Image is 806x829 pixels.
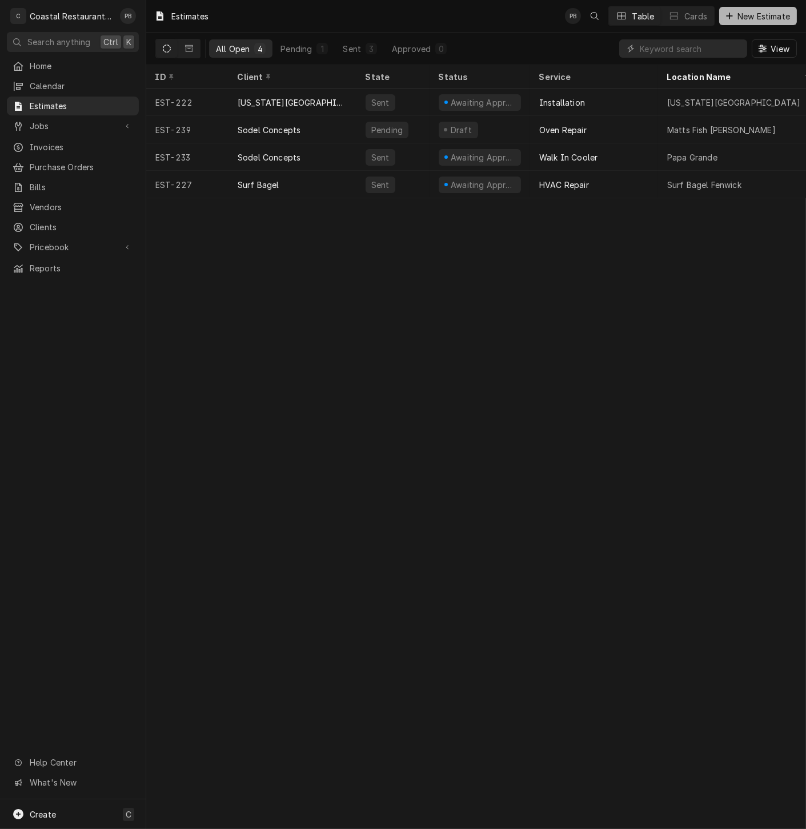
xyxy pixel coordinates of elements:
div: ID [155,71,217,83]
a: Calendar [7,77,139,95]
div: [US_STATE][GEOGRAPHIC_DATA] [238,97,347,109]
span: Search anything [27,36,90,48]
div: Sent [370,151,391,163]
div: Sodel Concepts [238,151,300,163]
span: New Estimate [735,10,792,22]
div: Approved [392,43,431,55]
span: What's New [30,776,132,788]
div: Location Name [667,71,802,83]
span: Vendors [30,201,133,213]
span: C [126,808,131,820]
div: PB [565,8,581,24]
div: Sodel Concepts [238,124,300,136]
a: Home [7,57,139,75]
div: 3 [368,43,375,55]
a: Estimates [7,97,139,115]
span: Purchase Orders [30,161,133,173]
span: View [768,43,792,55]
span: Estimates [30,100,133,112]
span: Help Center [30,756,132,768]
span: Jobs [30,120,116,132]
div: Sent [370,97,391,109]
span: Reports [30,262,133,274]
div: Pending [370,124,404,136]
div: Phill Blush's Avatar [565,8,581,24]
div: Phill Blush's Avatar [120,8,136,24]
span: Bills [30,181,133,193]
div: State [366,71,420,83]
div: Service [539,71,647,83]
div: Status [439,71,519,83]
div: Client [238,71,345,83]
div: Oven Repair [539,124,587,136]
div: C [10,8,26,24]
div: Papa Grande [667,151,717,163]
button: Search anythingCtrlK [7,32,139,52]
a: Go to Help Center [7,753,139,772]
div: Surf Bagel [238,179,279,191]
a: Vendors [7,198,139,217]
div: Surf Bagel Fenwick [667,179,741,191]
div: Coastal Restaurant Repair [30,10,114,22]
a: Bills [7,178,139,197]
a: Go to Pricebook [7,238,139,257]
span: Clients [30,221,133,233]
div: PB [120,8,136,24]
div: Sent [343,43,361,55]
span: Home [30,60,133,72]
div: EST-222 [146,89,228,116]
span: K [126,36,131,48]
div: Sent [370,179,391,191]
div: HVAC Repair [539,179,589,191]
input: Keyword search [640,39,741,58]
div: Table [632,10,654,22]
a: Purchase Orders [7,158,139,177]
div: All Open [216,43,250,55]
a: Go to What's New [7,773,139,792]
a: Invoices [7,138,139,157]
div: Awaiting Approval [450,179,516,191]
button: Open search [586,7,604,25]
div: Walk In Cooler [539,151,598,163]
button: View [752,39,797,58]
div: Matts Fish [PERSON_NAME] [667,124,776,136]
a: Reports [7,259,139,278]
div: Installation [539,97,585,109]
div: Pending [280,43,312,55]
div: EST-227 [146,171,228,198]
div: Awaiting Approval [450,97,516,109]
span: Ctrl [103,36,118,48]
div: Draft [449,124,474,136]
span: Calendar [30,80,133,92]
div: EST-239 [146,116,228,143]
div: EST-233 [146,143,228,171]
button: New Estimate [719,7,797,25]
div: 0 [438,43,444,55]
div: 1 [319,43,326,55]
div: Awaiting Approval [450,151,516,163]
span: Create [30,810,56,819]
span: Pricebook [30,241,116,253]
a: Clients [7,218,139,237]
a: Go to Jobs [7,117,139,135]
div: [US_STATE][GEOGRAPHIC_DATA] [667,97,800,109]
div: Cards [684,10,707,22]
span: Invoices [30,141,133,153]
div: 4 [256,43,263,55]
